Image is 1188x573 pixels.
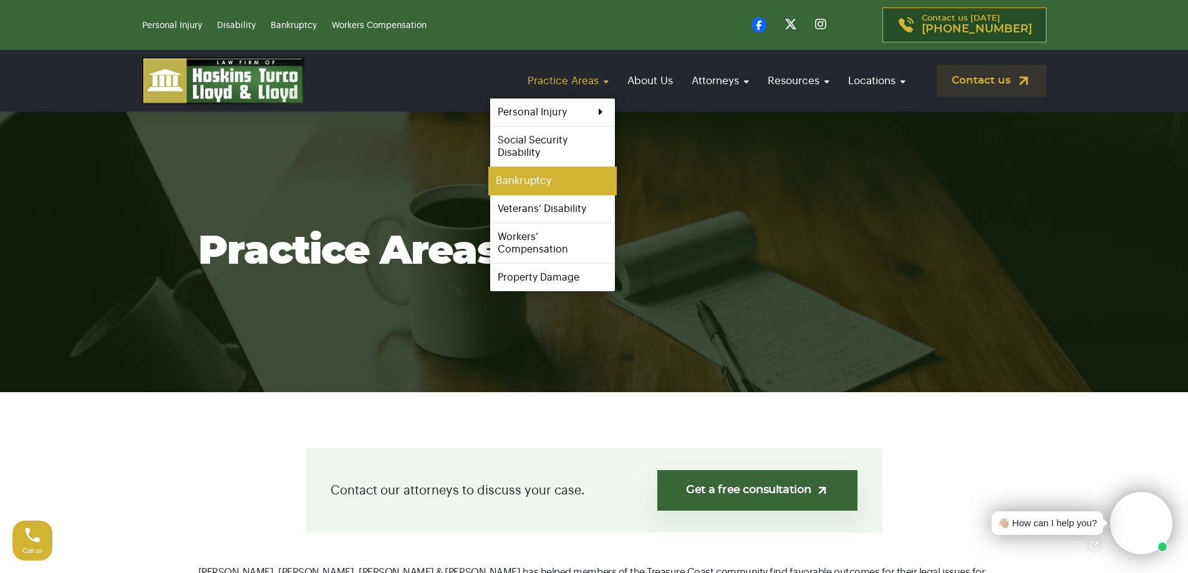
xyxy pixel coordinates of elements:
[142,57,304,104] img: logo
[937,65,1046,97] a: Contact us
[521,63,615,99] a: Practice Areas
[306,448,882,532] div: Contact our attorneys to discuss your case.
[488,167,617,195] a: Bankruptcy
[490,99,615,126] a: Personal Injury
[142,21,202,30] a: Personal Injury
[816,484,829,497] img: arrow-up-right-light.svg
[23,547,42,554] span: Call us
[271,21,317,30] a: Bankruptcy
[922,23,1032,36] span: [PHONE_NUMBER]
[882,7,1046,42] a: Contact us [DATE][PHONE_NUMBER]
[1081,532,1108,559] a: Open chat
[842,63,912,99] a: Locations
[657,470,857,511] a: Get a free consultation
[332,21,427,30] a: Workers Compensation
[217,21,256,30] a: Disability
[198,230,990,274] h1: Practice Areas
[490,195,615,223] a: Veterans’ Disability
[998,516,1097,531] div: 👋🏼 How can I help you?
[922,14,1032,36] p: Contact us [DATE]
[490,264,615,291] a: Property Damage
[490,223,615,263] a: Workers’ Compensation
[761,63,836,99] a: Resources
[621,63,679,99] a: About Us
[490,127,615,166] a: Social Security Disability
[685,63,755,99] a: Attorneys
